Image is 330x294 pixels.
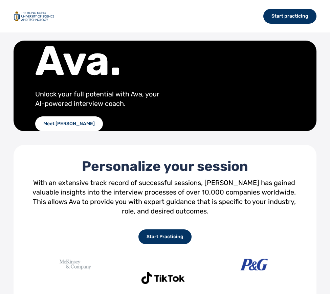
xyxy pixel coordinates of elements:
[35,89,162,108] div: Unlock your full potential with Ava, your AI-powered interview coach.
[138,229,192,244] div: Start Practicing
[35,41,162,81] div: Ava.
[27,178,303,216] div: With an extensive track record of successful sessions, [PERSON_NAME] has gained valuable insights...
[27,158,303,175] div: Personalize your session
[14,12,54,21] img: logo
[263,9,316,24] div: Start practicing
[35,116,103,131] div: Meet [PERSON_NAME]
